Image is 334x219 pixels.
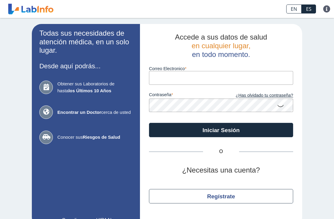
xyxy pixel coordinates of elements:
[302,4,316,13] a: ES
[286,4,302,13] a: EN
[39,62,132,70] h3: Desde aquí podrás...
[175,33,267,41] span: Accede a sus datos de salud
[83,135,120,140] b: Riesgos de Salud
[149,66,293,71] label: Correo Electronico
[149,166,293,175] h2: ¿Necesitas una cuenta?
[57,110,101,115] b: Encontrar un Doctor
[149,92,221,99] label: contraseña
[68,88,111,93] b: los Últimos 10 Años
[221,92,293,99] a: ¿Has olvidado tu contraseña?
[39,29,132,55] h2: Todas sus necesidades de atención médica, en un solo lugar.
[57,81,132,94] span: Obtener sus Laboratorios de hasta
[203,148,239,155] span: O
[149,123,293,137] button: Iniciar Sesión
[192,42,251,50] span: en cualquier lugar,
[57,109,132,116] span: cerca de usted
[57,134,132,141] span: Conocer sus
[192,50,250,58] span: en todo momento.
[149,189,293,203] button: Regístrate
